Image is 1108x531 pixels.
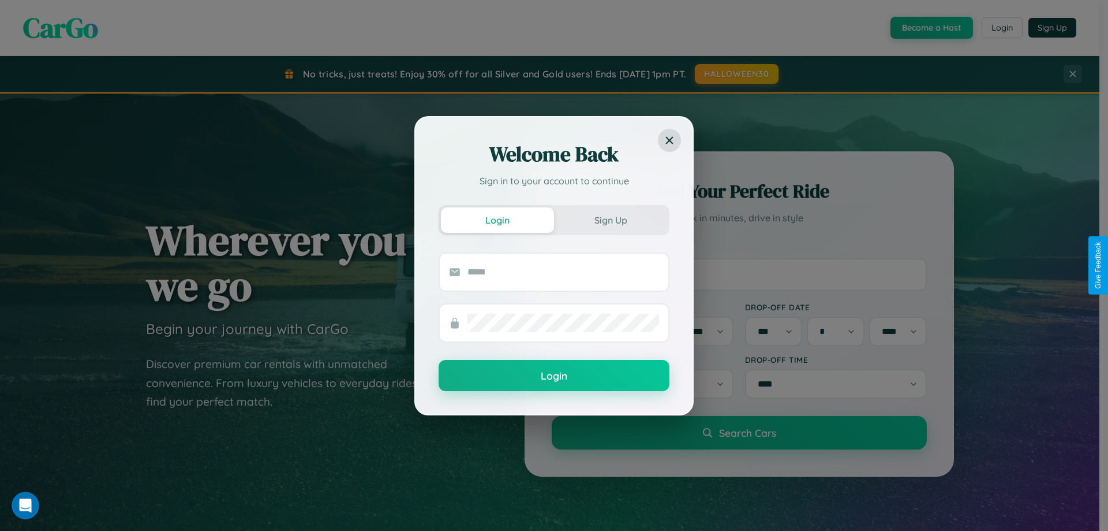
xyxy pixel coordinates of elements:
[439,360,669,391] button: Login
[439,174,669,188] p: Sign in to your account to continue
[441,207,554,233] button: Login
[439,140,669,168] h2: Welcome Back
[1094,242,1102,289] div: Give Feedback
[554,207,667,233] button: Sign Up
[12,492,39,519] iframe: Intercom live chat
